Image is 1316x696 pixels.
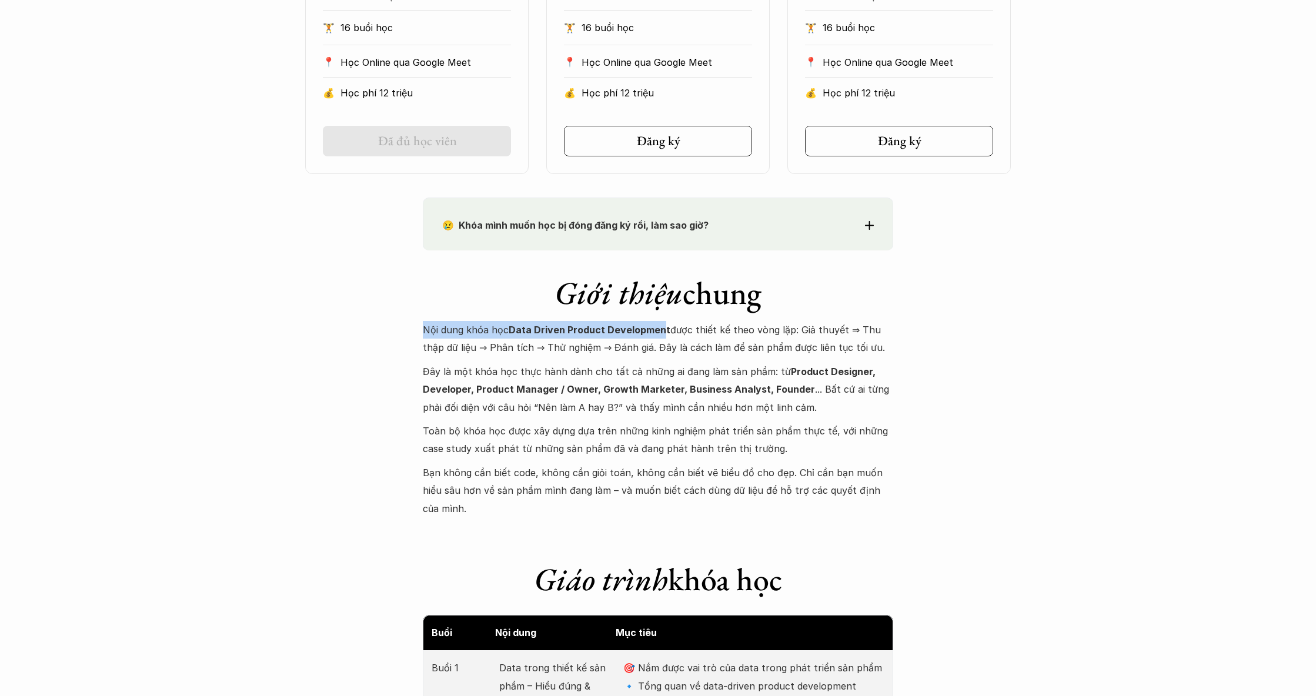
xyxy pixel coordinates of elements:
p: 🏋️ [805,19,817,36]
p: 💰 [805,84,817,102]
p: 16 buổi học [823,19,993,36]
p: Học Online qua Google Meet [340,53,511,71]
p: Học phí 12 triệu [340,84,511,102]
p: 16 buổi học [582,19,752,36]
strong: Data Driven Product Development [509,324,670,336]
em: Giới thiệu [555,272,683,313]
strong: 😢 Khóa mình muốn học bị đóng đăng ký rồi, làm sao giờ? [442,219,709,231]
p: Buổi 1 [432,659,487,677]
a: Đăng ký [805,126,993,156]
strong: Nội dung [495,627,536,638]
h1: khóa học [423,560,893,598]
p: Bạn không cần biết code, không cần giỏi toán, không cần biết vẽ biểu đồ cho đẹp. Chỉ cần bạn muốn... [423,464,893,517]
p: 📍 [564,56,576,68]
p: Học phí 12 triệu [823,84,993,102]
h5: Đã đủ học viên [378,133,457,149]
a: Đăng ký [564,126,752,156]
p: Nội dung khóa học được thiết kế theo vòng lặp: Giả thuyết ⇒ Thu thập dữ liệu ⇒ Phân tích ⇒ Thử ng... [423,321,893,357]
strong: Mục tiêu [616,627,657,638]
p: Học phí 12 triệu [582,84,752,102]
strong: Buổi [432,627,452,638]
p: Đây là một khóa học thực hành dành cho tất cả những ai đang làm sản phẩm: từ ... Bất cứ ai từng p... [423,363,893,416]
h5: Đăng ký [878,133,921,149]
h5: Đăng ký [637,133,680,149]
p: 16 buổi học [340,19,511,36]
em: Giáo trình [534,558,668,600]
p: 📍 [805,56,817,68]
p: 💰 [564,84,576,102]
p: Toàn bộ khóa học được xây dựng dựa trên những kinh nghiệm phát triển sản phẩm thực tế, với những ... [423,422,893,458]
p: 📍 [323,56,335,68]
p: 🏋️ [323,19,335,36]
h1: chung [423,274,893,312]
p: 🏋️ [564,19,576,36]
p: 💰 [323,84,335,102]
p: Học Online qua Google Meet [582,53,752,71]
p: Học Online qua Google Meet [823,53,993,71]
